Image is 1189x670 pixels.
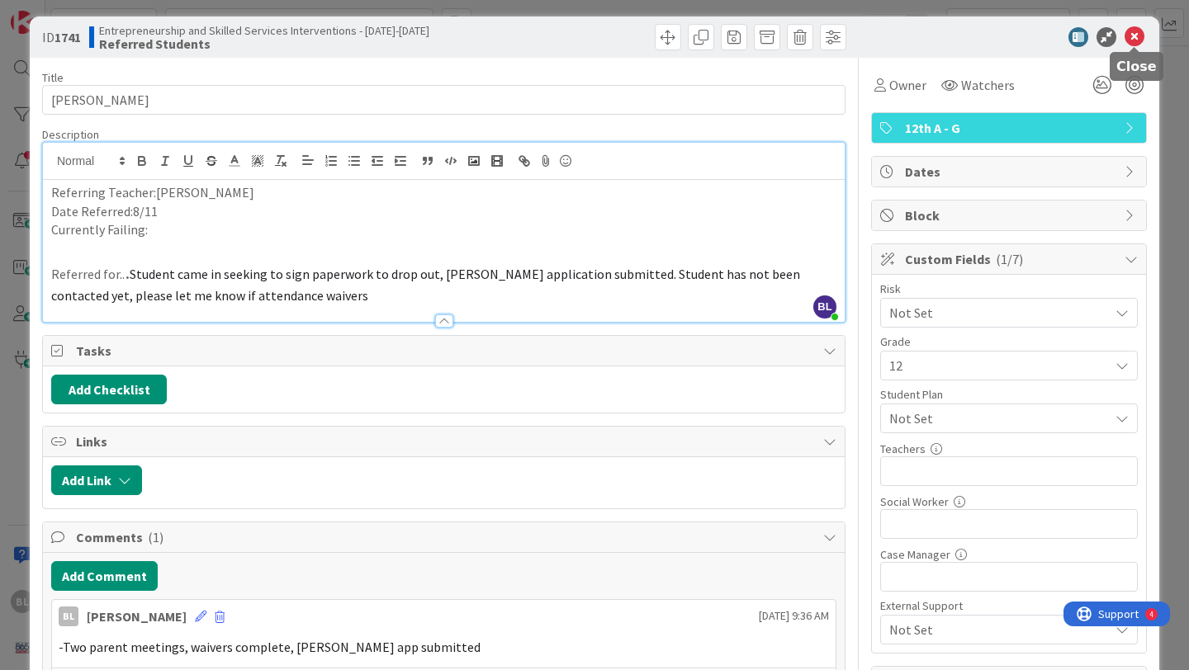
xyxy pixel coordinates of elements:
span: Support [35,2,75,22]
span: Block [905,205,1116,225]
button: Add Link [51,465,142,495]
span: 12th A - G [905,118,1116,138]
div: Student Plan [880,389,1138,400]
label: Title [42,70,64,85]
span: Dates [905,162,1116,182]
span: 12 [889,354,1101,377]
span: ( 1 ) [148,529,163,545]
span: Not Set [889,301,1101,324]
span: Owner [889,75,926,95]
div: External Support [880,600,1138,611]
button: Add Comment [51,561,158,591]
div: 4 [86,7,90,20]
span: Links [76,432,815,451]
div: BL [59,606,78,626]
b: Referred Students [99,37,429,50]
b: 1741 [54,29,81,45]
div: Grade [880,336,1138,347]
span: Student came in seeking to sign paperwork to drop out, [PERSON_NAME] application submitted. Stude... [51,266,803,304]
span: Entrepreneurship and Skilled Services Interventions - [DATE]-[DATE] [99,24,429,37]
span: -Two parent meetings, waivers complete, [PERSON_NAME] app submitted [59,639,481,655]
span: ID [42,27,81,47]
input: type card name here... [42,85,846,115]
span: BL [813,295,836,318]
div: [PERSON_NAME] [87,606,187,626]
span: Not Set [889,408,1109,428]
h5: Close [1116,59,1157,74]
p: Referred for.. [51,258,836,305]
span: [DATE] 9:36 AM [759,607,829,625]
p: Date Referred:8/11 [51,202,836,221]
span: ( 1/7 ) [996,251,1023,267]
span: Custom Fields [905,249,1116,269]
label: Teachers [880,441,926,456]
p: Currently Failing: [51,220,836,239]
label: Social Worker [880,494,949,509]
span: Watchers [961,75,1015,95]
span: . [125,259,130,285]
span: Tasks [76,341,815,361]
span: Not Set [889,620,1109,639]
p: Referring Teacher:[PERSON_NAME] [51,183,836,202]
label: Case Manager [880,547,950,562]
span: Comments [76,527,815,547]
span: Description [42,127,99,142]
div: Risk [880,283,1138,295]
button: Add Checklist [51,375,167,404]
